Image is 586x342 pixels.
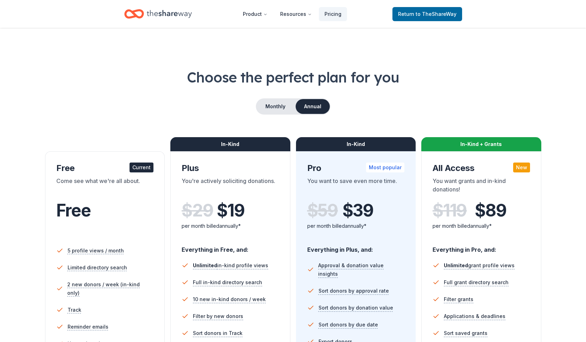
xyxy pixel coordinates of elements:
[444,295,473,304] span: Filter grants
[237,6,347,22] nav: Main
[398,10,456,18] span: Return
[444,329,487,337] span: Sort saved grants
[319,304,393,312] span: Sort donors by donation value
[275,7,317,21] button: Resources
[182,177,279,196] div: You're actively soliciting donations.
[307,222,405,230] div: per month billed annually*
[56,177,154,196] div: Come see what we're all about.
[170,137,290,151] div: In-Kind
[193,295,266,304] span: 10 new in-kind donors / week
[444,278,509,287] span: Full grant directory search
[433,239,530,254] div: Everything in Pro, and:
[68,323,108,331] span: Reminder emails
[444,262,515,268] span: grant profile views
[56,163,154,174] div: Free
[67,280,153,297] span: 2 new donors / week (in-kind only)
[513,163,530,172] div: New
[182,239,279,254] div: Everything in Free, and:
[392,7,462,21] a: Returnto TheShareWay
[296,137,416,151] div: In-Kind
[68,263,127,272] span: Limited directory search
[237,7,273,21] button: Product
[433,177,530,196] div: You want grants and in-kind donations!
[307,239,405,254] div: Everything in Plus, and:
[217,201,244,220] span: $ 19
[319,320,378,329] span: Sort donors by due date
[416,11,456,17] span: to TheShareWay
[193,262,268,268] span: in-kind profile views
[56,200,91,221] span: Free
[124,6,192,22] a: Home
[318,261,404,278] span: Approval & donation value insights
[319,7,347,21] a: Pricing
[193,278,262,287] span: Full in-kind directory search
[319,287,389,295] span: Sort donors by approval rate
[193,329,242,337] span: Sort donors in Track
[182,222,279,230] div: per month billed annually*
[342,201,373,220] span: $ 39
[130,163,153,172] div: Current
[421,137,541,151] div: In-Kind + Grants
[444,262,468,268] span: Unlimited
[68,306,81,314] span: Track
[193,262,217,268] span: Unlimited
[444,312,505,320] span: Applications & deadlines
[433,222,530,230] div: per month billed annually*
[257,99,294,114] button: Monthly
[433,163,530,174] div: All Access
[28,67,558,87] h1: Choose the perfect plan for you
[193,312,243,320] span: Filter by new donors
[296,99,330,114] button: Annual
[307,163,405,174] div: Pro
[307,177,405,196] div: You want to save even more time.
[68,246,124,255] span: 5 profile views / month
[182,163,279,174] div: Plus
[366,163,404,172] div: Most popular
[475,201,506,220] span: $ 89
